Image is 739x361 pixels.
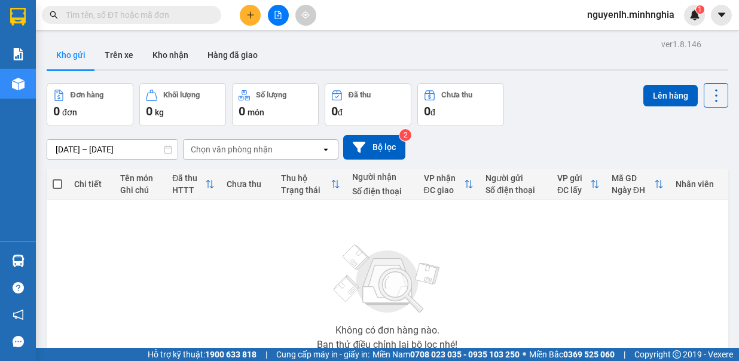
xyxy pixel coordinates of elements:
div: Đã thu [172,173,205,183]
div: Chưa thu [227,179,269,189]
button: aim [295,5,316,26]
span: 0 [424,104,430,118]
button: Số lượng0món [232,83,319,126]
strong: 0369 525 060 [563,350,615,359]
div: VP nhận [424,173,465,183]
th: Toggle SortBy [166,169,221,200]
span: đ [338,108,343,117]
span: | [624,348,625,361]
th: Toggle SortBy [275,169,346,200]
div: VP gửi [557,173,590,183]
input: Tìm tên, số ĐT hoặc mã đơn [66,8,207,22]
div: HTTT [172,185,205,195]
div: ĐC giao [424,185,465,195]
sup: 1 [696,5,704,14]
img: warehouse-icon [12,78,25,90]
button: Lên hàng [643,85,698,106]
img: logo-vxr [10,8,26,26]
img: solution-icon [12,48,25,60]
span: aim [301,11,310,19]
span: 0 [53,104,60,118]
button: Kho gửi [47,41,95,69]
strong: 1900 633 818 [205,350,256,359]
span: Miền Nam [372,348,520,361]
div: Số lượng [256,91,286,99]
span: 0 [239,104,245,118]
div: Chưa thu [441,91,472,99]
span: plus [246,11,255,19]
div: Ghi chú [120,185,160,195]
span: đ [430,108,435,117]
button: Trên xe [95,41,143,69]
span: 0 [146,104,152,118]
button: Chưa thu0đ [417,83,504,126]
div: Trạng thái [281,185,331,195]
div: Đơn hàng [71,91,103,99]
div: Thu hộ [281,173,331,183]
strong: 0708 023 035 - 0935 103 250 [410,350,520,359]
span: copyright [673,350,681,359]
div: Người nhận [352,172,412,182]
div: Khối lượng [163,91,200,99]
th: Toggle SortBy [418,169,480,200]
button: plus [240,5,261,26]
span: Miền Bắc [529,348,615,361]
span: 0 [331,104,338,118]
span: đơn [62,108,77,117]
div: Ngày ĐH [612,185,654,195]
span: kg [155,108,164,117]
span: question-circle [13,282,24,293]
button: caret-down [711,5,732,26]
div: Chọn văn phòng nhận [191,143,273,155]
button: Đã thu0đ [325,83,411,126]
span: Cung cấp máy in - giấy in: [276,348,369,361]
div: Số điện thoại [485,185,545,195]
span: | [265,348,267,361]
div: Nhân viên [676,179,722,189]
img: icon-new-feature [689,10,700,20]
img: svg+xml;base64,PHN2ZyBjbGFzcz0ibGlzdC1wbHVnX19zdmciIHhtbG5zPSJodHRwOi8vd3d3LnczLm9yZy8yMDAwL3N2Zy... [328,237,447,321]
span: nguyenlh.minhnghia [578,7,684,22]
div: ĐC lấy [557,185,590,195]
button: Khối lượng0kg [139,83,226,126]
div: ver 1.8.146 [661,38,701,51]
div: Đã thu [349,91,371,99]
span: caret-down [716,10,727,20]
button: file-add [268,5,289,26]
span: search [50,11,58,19]
span: món [248,108,264,117]
span: Hỗ trợ kỹ thuật: [148,348,256,361]
div: Không có đơn hàng nào. [335,326,439,335]
div: Tên món [120,173,160,183]
button: Hàng đã giao [198,41,267,69]
svg: open [321,145,331,154]
button: Kho nhận [143,41,198,69]
button: Đơn hàng0đơn [47,83,133,126]
div: Bạn thử điều chỉnh lại bộ lọc nhé! [317,340,457,350]
th: Toggle SortBy [551,169,606,200]
span: notification [13,309,24,320]
span: message [13,336,24,347]
button: Bộ lọc [343,135,405,160]
div: Người gửi [485,173,545,183]
span: file-add [274,11,282,19]
input: Select a date range. [47,140,178,159]
img: warehouse-icon [12,255,25,267]
div: Số điện thoại [352,186,412,196]
th: Toggle SortBy [606,169,670,200]
sup: 2 [399,129,411,141]
div: Chi tiết [74,179,108,189]
span: ⚪️ [523,352,526,357]
span: 1 [698,5,702,14]
div: Mã GD [612,173,654,183]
